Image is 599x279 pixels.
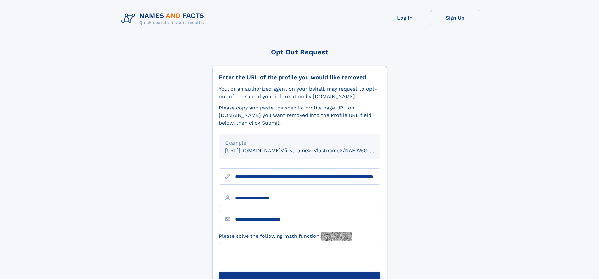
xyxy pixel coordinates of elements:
div: You, or an authorized agent on your behalf, may request to opt-out of the sale of your informatio... [219,85,380,100]
div: Enter the URL of the profile you would like removed [219,74,380,81]
small: [URL][DOMAIN_NAME]<firstname>_<lastname>/NAF325G-xxxxxxxx [225,148,392,153]
div: Please copy and paste the specific profile page URL on [DOMAIN_NAME] you want removed into the Pr... [219,104,380,127]
a: Log In [380,10,430,25]
img: Logo Names and Facts [119,10,209,27]
a: Sign Up [430,10,480,25]
label: Please solve the following math function: [219,232,352,241]
div: Opt Out Request [212,48,387,56]
div: Example: [225,139,374,147]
